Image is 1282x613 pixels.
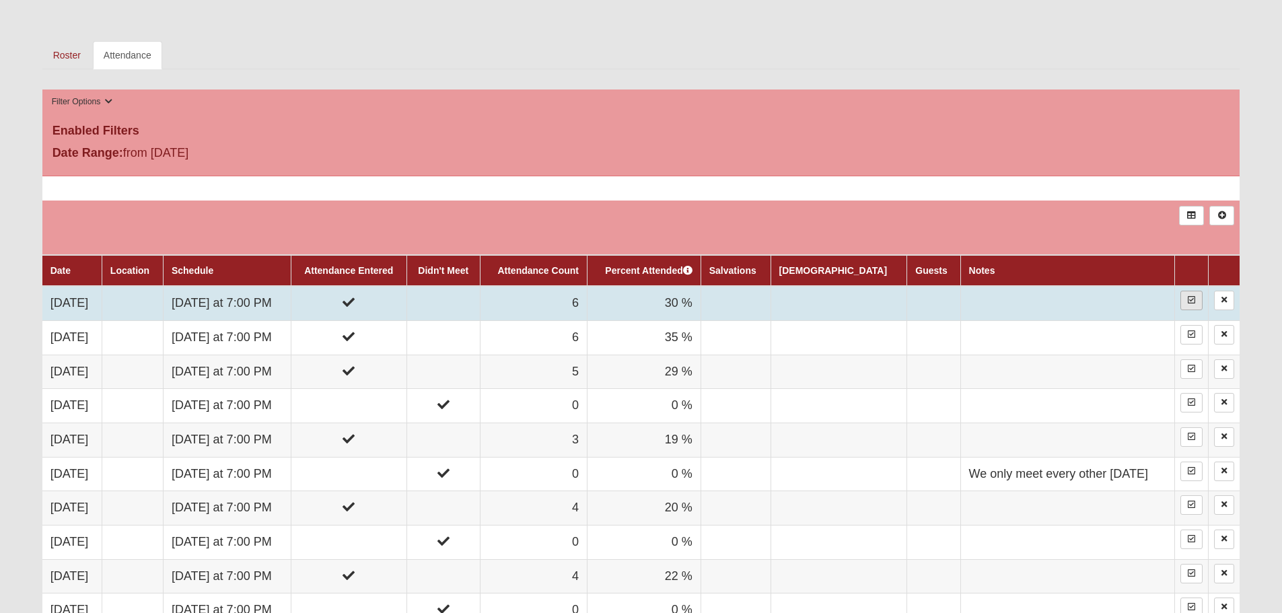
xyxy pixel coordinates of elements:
a: Delete [1214,462,1234,481]
a: Delete [1214,325,1234,345]
td: 0 % [587,526,701,560]
button: Filter Options [48,95,117,109]
a: Delete [1214,564,1234,583]
a: Attendance [93,41,162,69]
a: Date [50,265,71,276]
td: [DATE] at 7:00 PM [163,389,291,423]
a: Notes [969,265,995,276]
a: Enter Attendance [1180,359,1203,379]
td: [DATE] [42,526,102,560]
a: Delete [1214,291,1234,310]
td: 30 % [587,286,701,320]
div: from [DATE] [42,144,441,166]
a: Percent Attended [605,265,692,276]
th: [DEMOGRAPHIC_DATA] [771,255,907,286]
a: Enter Attendance [1180,495,1203,515]
a: Attendance Entered [304,265,393,276]
td: 0 [480,389,587,423]
td: [DATE] at 7:00 PM [163,491,291,526]
td: 0 % [587,457,701,491]
td: [DATE] [42,559,102,593]
td: [DATE] [42,423,102,457]
a: Enter Attendance [1180,291,1203,310]
a: Enter Attendance [1180,462,1203,481]
td: 0 [480,457,587,491]
a: Delete [1214,530,1234,549]
a: Enter Attendance [1180,427,1203,447]
h4: Enabled Filters [52,124,1230,139]
td: 35 % [587,320,701,355]
th: Guests [907,255,960,286]
td: 19 % [587,423,701,457]
td: [DATE] [42,389,102,423]
td: [DATE] [42,320,102,355]
a: Delete [1214,427,1234,447]
td: 3 [480,423,587,457]
td: [DATE] [42,491,102,526]
td: [DATE] [42,457,102,491]
td: 4 [480,559,587,593]
a: Delete [1214,359,1234,379]
a: Alt+N [1209,206,1234,225]
td: [DATE] at 7:00 PM [163,355,291,389]
td: [DATE] at 7:00 PM [163,526,291,560]
td: 29 % [587,355,701,389]
td: 4 [480,491,587,526]
a: Enter Attendance [1180,530,1203,549]
td: [DATE] at 7:00 PM [163,457,291,491]
td: 0 % [587,389,701,423]
td: 5 [480,355,587,389]
td: 6 [480,286,587,320]
td: [DATE] [42,355,102,389]
a: Location [110,265,149,276]
a: Delete [1214,495,1234,515]
td: [DATE] at 7:00 PM [163,559,291,593]
td: [DATE] at 7:00 PM [163,423,291,457]
a: Roster [42,41,92,69]
td: 0 [480,526,587,560]
a: Enter Attendance [1180,564,1203,583]
a: Delete [1214,393,1234,412]
td: [DATE] at 7:00 PM [163,286,291,320]
a: Attendance Count [497,265,579,276]
a: Enter Attendance [1180,325,1203,345]
td: [DATE] [42,286,102,320]
a: Export to Excel [1179,206,1204,225]
label: Date Range: [52,144,123,162]
a: Didn't Meet [418,265,468,276]
a: Schedule [172,265,213,276]
td: [DATE] at 7:00 PM [163,320,291,355]
td: 20 % [587,491,701,526]
a: Enter Attendance [1180,393,1203,412]
td: 6 [480,320,587,355]
td: 22 % [587,559,701,593]
th: Salvations [701,255,771,286]
td: We only meet every other [DATE] [960,457,1175,491]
